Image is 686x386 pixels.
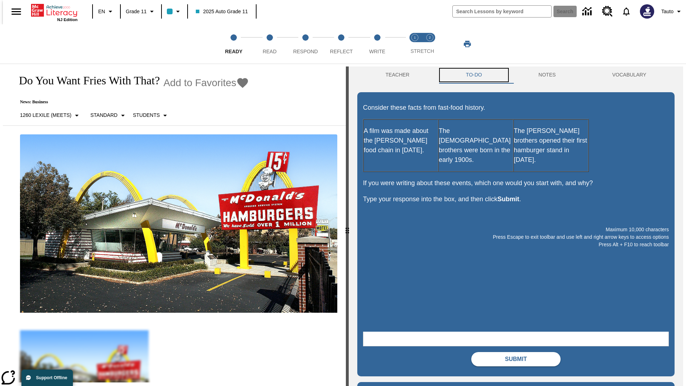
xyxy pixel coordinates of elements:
[330,49,353,54] span: Reflect
[510,66,584,84] button: NOTES
[357,66,438,84] button: Teacher
[404,24,425,64] button: Stretch Read step 1 of 2
[95,5,118,18] button: Language: EN, Select a language
[11,74,160,87] h1: Do You Want Fries With That?
[453,6,551,17] input: search field
[163,76,249,89] button: Add to Favorites - Do You Want Fries With That?
[411,48,434,54] span: STRETCH
[357,66,675,84] div: Instructional Panel Tabs
[123,5,159,18] button: Grade: Grade 11, Select a grade
[658,5,686,18] button: Profile/Settings
[363,194,669,204] p: Type your response into the box, and then click .
[363,233,669,241] p: Press Escape to exit toolbar and use left and right arrow keys to access options
[133,112,160,119] p: Students
[439,126,513,165] p: The [DEMOGRAPHIC_DATA] brothers were born in the early 1900s.
[11,99,249,105] p: News: Business
[514,126,588,165] p: The [PERSON_NAME] brothers opened their first hamburger stand in [DATE].
[640,4,654,19] img: Avatar
[584,66,675,84] button: VOCABULARY
[164,5,185,18] button: Class color is light blue. Change class color
[578,2,598,21] a: Data Center
[369,49,385,54] span: Write
[88,109,130,122] button: Scaffolds, Standard
[57,18,78,22] span: NJ Edition
[349,66,683,386] div: activity
[225,49,243,54] span: Ready
[320,24,362,64] button: Reflect step 4 of 5
[196,8,248,15] span: 2025 Auto Grade 11
[471,352,561,366] button: Submit
[346,66,349,386] div: Press Enter or Spacebar and then press right and left arrow keys to move the slider
[293,49,318,54] span: Respond
[285,24,326,64] button: Respond step 3 of 5
[363,241,669,248] p: Press Alt + F10 to reach toolbar
[364,126,438,155] p: A film was made about the [PERSON_NAME] food chain in [DATE].
[456,38,479,50] button: Print
[20,112,71,119] p: 1260 Lexile (Meets)
[414,36,416,39] text: 1
[429,36,431,39] text: 2
[6,1,27,22] button: Open side menu
[17,109,84,122] button: Select Lexile, 1260 Lexile (Meets)
[20,134,337,313] img: One of the first McDonald's stores, with the iconic red sign and golden arches.
[21,370,73,386] button: Support Offline
[3,66,346,382] div: reading
[31,3,78,22] div: Home
[598,2,617,21] a: Resource Center, Will open in new tab
[636,2,658,21] button: Select a new avatar
[90,112,118,119] p: Standard
[419,24,440,64] button: Stretch Respond step 2 of 2
[363,226,669,233] p: Maximum 10,000 characters
[497,196,519,203] strong: Submit
[661,8,673,15] span: Tauto
[363,103,669,113] p: Consider these facts from fast-food history.
[126,8,146,15] span: Grade 11
[163,77,236,89] span: Add to Favorites
[617,2,636,21] a: Notifications
[363,178,669,188] p: If you were writing about these events, which one would you start with, and why?
[357,24,398,64] button: Write step 5 of 5
[213,24,254,64] button: Ready step 1 of 5
[3,6,104,12] body: Maximum 10,000 characters Press Escape to exit toolbar and use left and right arrow keys to acces...
[263,49,277,54] span: Read
[130,109,172,122] button: Select Student
[36,375,67,380] span: Support Offline
[98,8,105,15] span: EN
[249,24,290,64] button: Read step 2 of 5
[438,66,510,84] button: TO-DO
